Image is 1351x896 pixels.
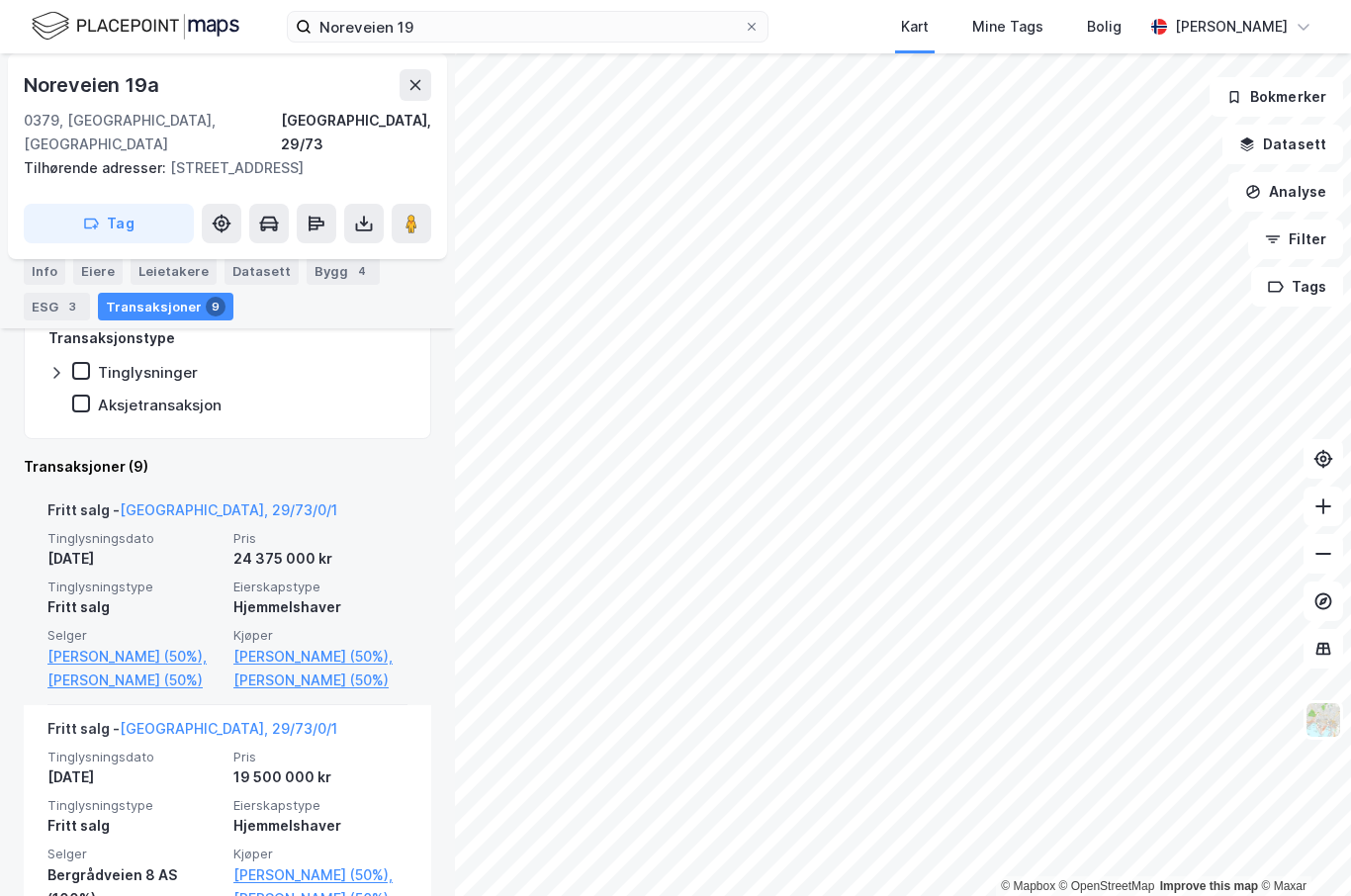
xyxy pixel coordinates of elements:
a: Mapbox [1001,879,1055,893]
div: Transaksjoner [98,293,233,320]
div: [STREET_ADDRESS] [24,156,415,180]
div: Fritt salg - [47,498,337,530]
button: Bokmerker [1210,77,1343,117]
span: Tinglysningstype [47,797,222,814]
div: Eiere [73,257,123,285]
div: Noreveien 19a [24,69,162,101]
div: Kontrollprogram for chat [1252,801,1351,896]
div: Hjemmelshaver [233,814,407,838]
img: Z [1305,701,1342,739]
span: Pris [233,530,407,547]
div: Transaksjonstype [48,326,175,350]
a: [PERSON_NAME] (50%), [233,645,407,669]
button: Tag [24,204,194,243]
input: Søk på adresse, matrikkel, gårdeiere, leietakere eller personer [312,12,744,42]
iframe: Chat Widget [1252,801,1351,896]
a: Improve this map [1160,879,1258,893]
div: 0379, [GEOGRAPHIC_DATA], [GEOGRAPHIC_DATA] [24,109,281,156]
span: Kjøper [233,627,407,644]
div: ESG [24,293,90,320]
button: Tags [1251,267,1343,307]
div: Fritt salg [47,595,222,619]
div: [GEOGRAPHIC_DATA], 29/73 [281,109,431,156]
div: [PERSON_NAME] [1175,15,1288,39]
div: Hjemmelshaver [233,595,407,619]
div: 4 [352,261,372,281]
img: logo.f888ab2527a4732fd821a326f86c7f29.svg [32,9,239,44]
div: Tinglysninger [98,363,198,382]
span: Selger [47,627,222,644]
span: Tilhørende adresser: [24,159,170,176]
button: Filter [1248,220,1343,259]
div: Datasett [225,257,299,285]
div: Fritt salg - [47,717,337,749]
div: 24 375 000 kr [233,547,407,571]
span: Kjøper [233,846,407,862]
a: [GEOGRAPHIC_DATA], 29/73/0/1 [120,501,337,518]
div: 19 500 000 kr [233,765,407,789]
div: [DATE] [47,765,222,789]
span: Selger [47,846,222,862]
span: Eierskapstype [233,797,407,814]
div: 3 [62,297,82,316]
div: Kart [901,15,929,39]
span: Tinglysningstype [47,579,222,595]
div: [DATE] [47,547,222,571]
div: Leietakere [131,257,217,285]
a: [PERSON_NAME] (50%), [233,863,407,887]
span: Pris [233,749,407,765]
div: Fritt salg [47,814,222,838]
button: Analyse [1228,172,1343,212]
div: 9 [206,297,225,316]
div: Bolig [1087,15,1122,39]
span: Tinglysningsdato [47,749,222,765]
div: Aksjetransaksjon [98,396,222,414]
a: OpenStreetMap [1059,879,1155,893]
a: [PERSON_NAME] (50%) [233,669,407,692]
a: [GEOGRAPHIC_DATA], 29/73/0/1 [120,720,337,737]
div: Info [24,257,65,285]
span: Tinglysningsdato [47,530,222,547]
a: [PERSON_NAME] (50%), [47,645,222,669]
div: Transaksjoner (9) [24,455,431,479]
span: Eierskapstype [233,579,407,595]
a: [PERSON_NAME] (50%) [47,669,222,692]
div: Bygg [307,257,380,285]
div: Mine Tags [972,15,1043,39]
button: Datasett [1222,125,1343,164]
